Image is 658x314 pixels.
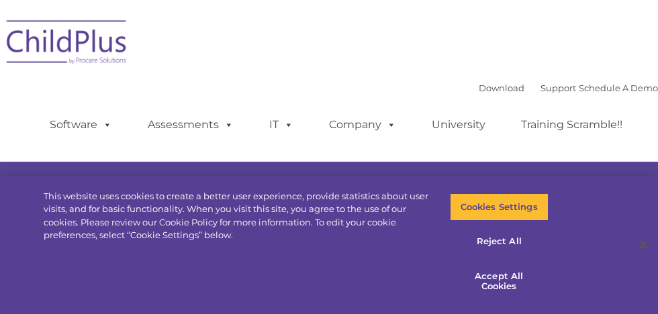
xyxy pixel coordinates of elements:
[450,227,549,256] button: Reject All
[36,111,126,138] a: Software
[316,111,410,138] a: Company
[540,83,576,93] a: Support
[44,190,430,242] div: This website uses cookies to create a better user experience, provide statistics about user visit...
[450,262,549,301] button: Accept All Cookies
[508,111,636,138] a: Training Scramble!!
[134,111,247,138] a: Assessments
[628,230,658,260] button: Close
[579,83,658,93] a: Schedule A Demo
[479,83,524,93] a: Download
[450,193,549,221] button: Cookies Settings
[418,111,499,138] a: University
[479,83,658,93] font: |
[256,111,307,138] a: IT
